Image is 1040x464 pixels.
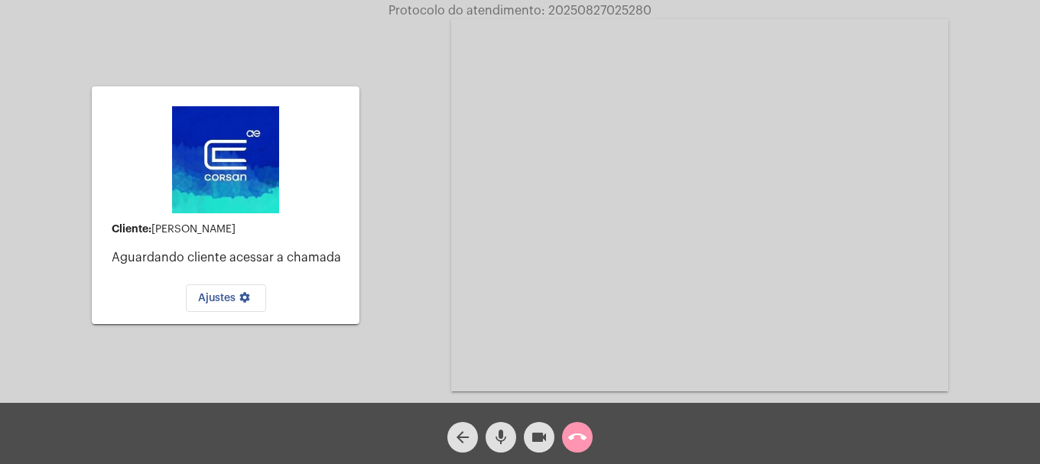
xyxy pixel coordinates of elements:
[112,223,151,234] strong: Cliente:
[568,428,587,446] mat-icon: call_end
[186,284,266,312] button: Ajustes
[530,428,548,446] mat-icon: videocam
[112,223,347,235] div: [PERSON_NAME]
[492,428,510,446] mat-icon: mic
[198,293,254,303] span: Ajustes
[236,291,254,310] mat-icon: settings
[388,5,652,17] span: Protocolo do atendimento: 20250827025280
[453,428,472,446] mat-icon: arrow_back
[112,251,347,264] p: Aguardando cliente acessar a chamada
[172,106,279,213] img: d4669ae0-8c07-2337-4f67-34b0df7f5ae4.jpeg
